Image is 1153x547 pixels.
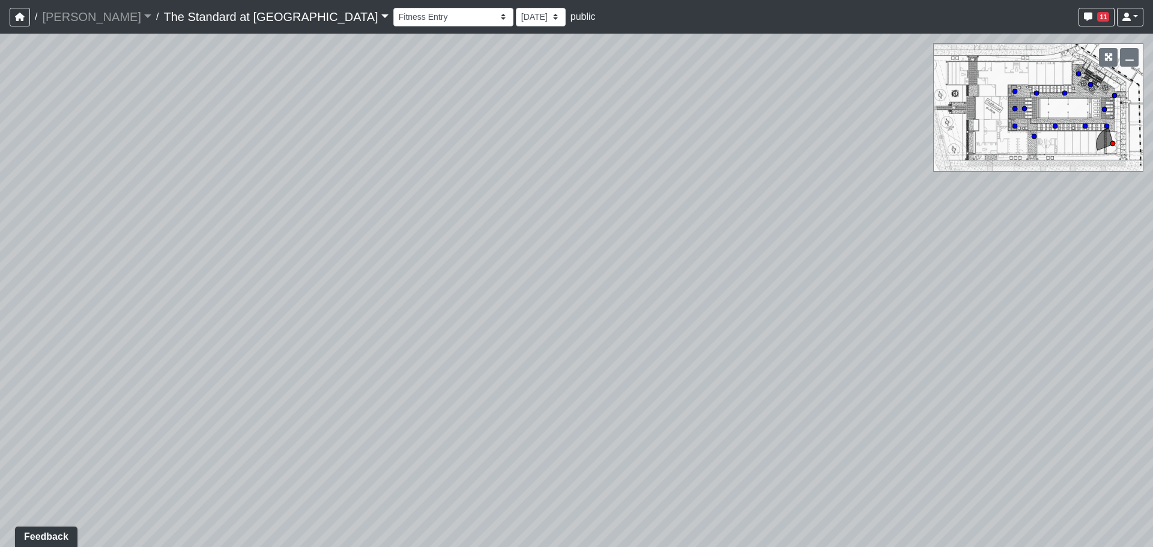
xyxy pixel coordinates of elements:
span: public [570,11,596,22]
span: / [30,5,42,29]
button: 11 [1079,8,1115,26]
a: The Standard at [GEOGRAPHIC_DATA] [163,5,388,29]
a: [PERSON_NAME] [42,5,151,29]
span: 11 [1097,12,1109,22]
span: / [151,5,163,29]
iframe: Ybug feedback widget [9,523,80,547]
